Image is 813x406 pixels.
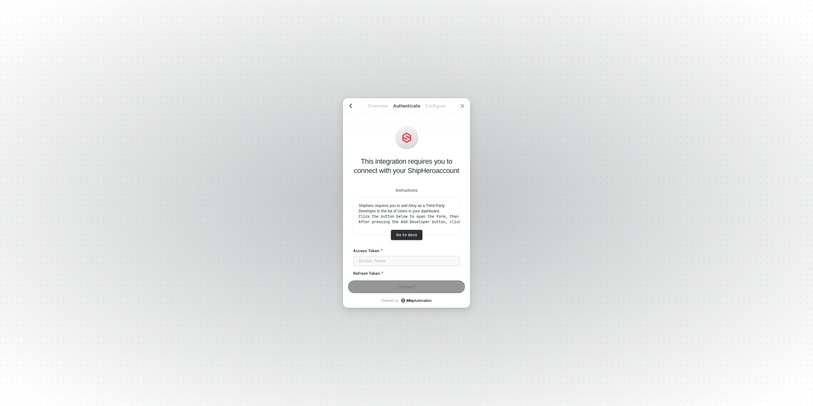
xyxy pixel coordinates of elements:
[381,298,432,303] p: Powered by
[353,157,460,175] p: This integration requires you to connect with your ShipHero account
[359,214,676,219] code: Click the button below to open the form, then enter your first name, last name and email (e.g. Al...
[359,203,454,214] p: Shiphero requires you to add Alloy as a Third-Party Developer to the list of Users in your dashbo...
[353,248,460,253] label: Access Token
[401,298,432,303] a: icon-success
[364,103,392,109] p: Overview
[401,133,412,143] img: icon
[353,256,460,266] input: Access Token
[353,271,460,276] label: Refresh Token
[348,280,465,293] button: Connect
[359,219,745,224] code: After pressing the Add Developer button, click Okay on the pop-up, then you should see an Access ...
[421,103,449,109] p: Configure
[396,232,417,237] div: Go to docs
[348,103,353,108] span: icon-arrow-left
[391,230,422,240] a: Go to docs
[460,103,465,108] span: icon-close
[353,188,460,193] div: Instructions
[392,103,421,109] p: Authenticate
